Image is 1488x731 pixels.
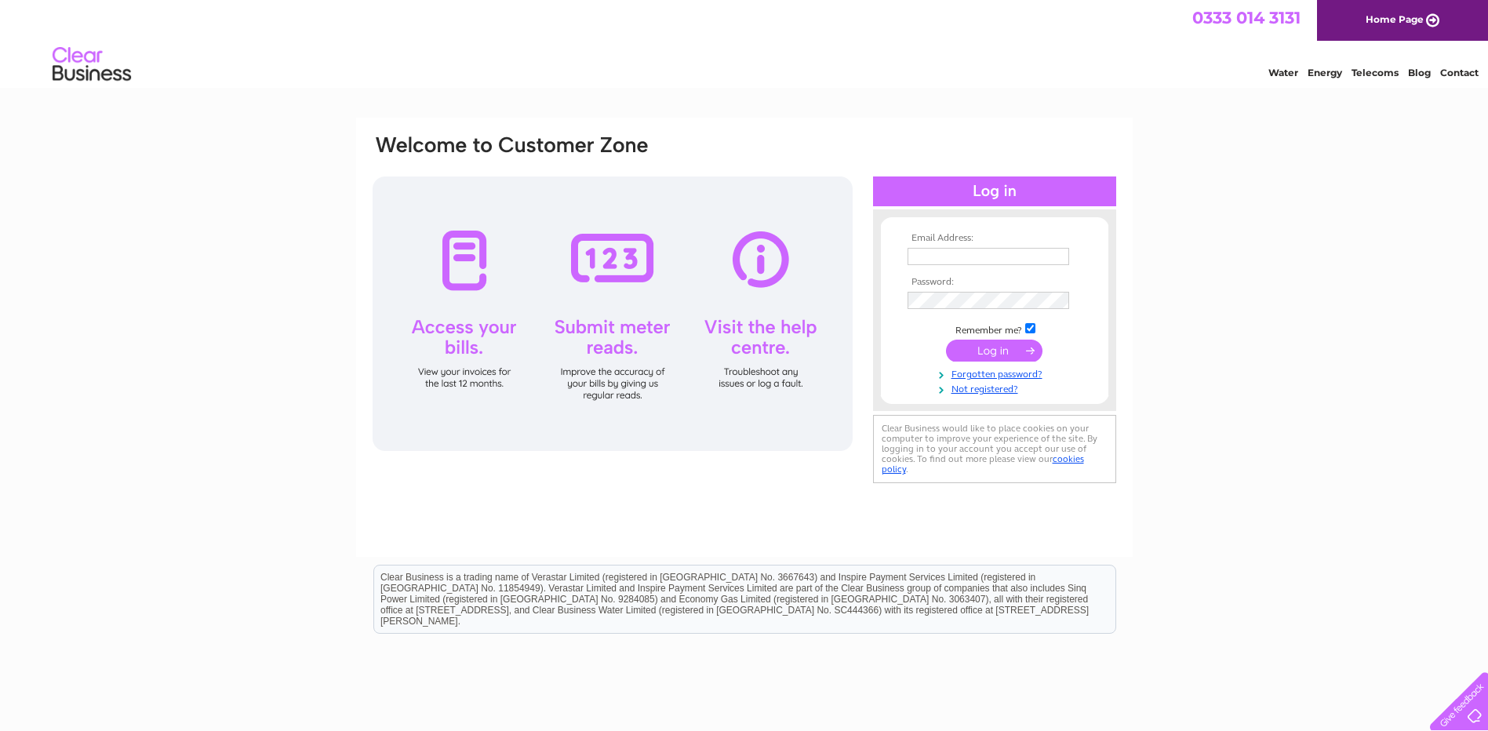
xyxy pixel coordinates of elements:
div: Clear Business would like to place cookies on your computer to improve your experience of the sit... [873,415,1116,483]
a: cookies policy [882,453,1084,475]
td: Remember me? [904,321,1086,336]
a: Forgotten password? [908,365,1086,380]
a: Telecoms [1352,67,1399,78]
a: Water [1268,67,1298,78]
img: logo.png [52,41,132,89]
a: 0333 014 3131 [1192,8,1301,27]
a: Not registered? [908,380,1086,395]
div: Clear Business is a trading name of Verastar Limited (registered in [GEOGRAPHIC_DATA] No. 3667643... [374,9,1115,76]
th: Email Address: [904,233,1086,244]
a: Contact [1440,67,1479,78]
a: Blog [1408,67,1431,78]
a: Energy [1308,67,1342,78]
input: Submit [946,340,1042,362]
th: Password: [904,277,1086,288]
